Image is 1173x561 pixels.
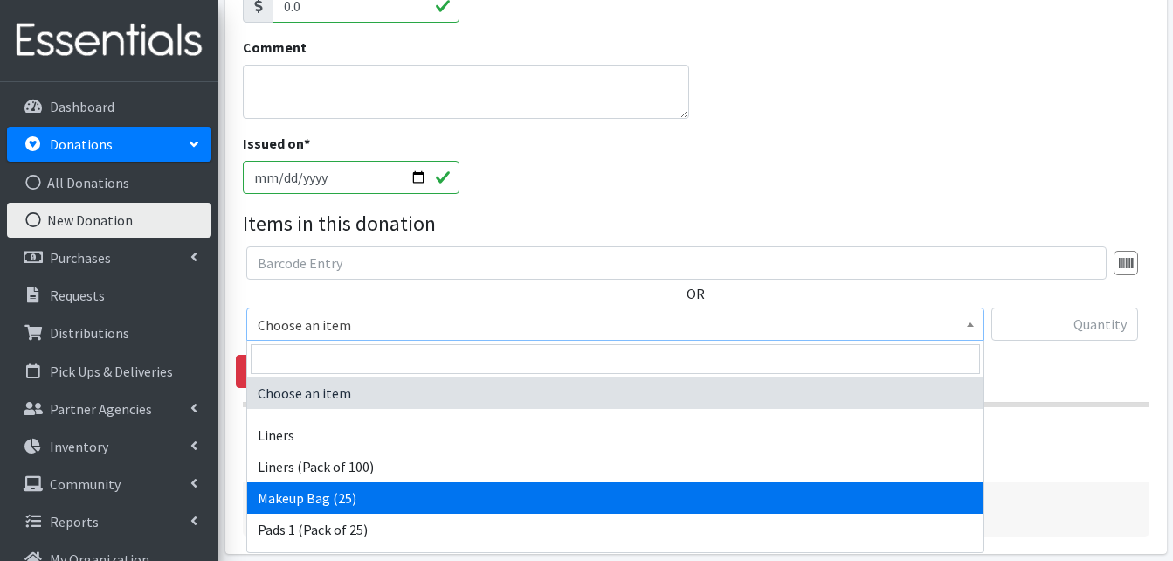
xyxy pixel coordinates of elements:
[50,475,121,493] p: Community
[50,400,152,418] p: Partner Agencies
[7,240,211,275] a: Purchases
[7,315,211,350] a: Distributions
[236,355,323,388] a: Remove
[247,482,983,514] li: Makeup Bag (25)
[991,308,1138,341] input: Quantity
[247,451,983,482] li: Liners (Pack of 100)
[50,363,173,380] p: Pick Ups & Deliveries
[7,203,211,238] a: New Donation
[243,37,307,58] label: Comment
[50,438,108,455] p: Inventory
[50,287,105,304] p: Requests
[247,377,983,409] li: Choose an item
[50,513,99,530] p: Reports
[7,467,211,502] a: Community
[246,246,1107,280] input: Barcode Entry
[7,11,211,70] img: HumanEssentials
[7,278,211,313] a: Requests
[258,313,973,337] span: Choose an item
[304,135,310,152] abbr: required
[243,208,1149,239] legend: Items in this donation
[50,98,114,115] p: Dashboard
[7,504,211,539] a: Reports
[7,391,211,426] a: Partner Agencies
[247,514,983,545] li: Pads 1 (Pack of 25)
[7,89,211,124] a: Dashboard
[247,419,983,451] li: Liners
[7,127,211,162] a: Donations
[50,249,111,267] p: Purchases
[687,283,705,304] label: OR
[246,308,984,341] span: Choose an item
[7,429,211,464] a: Inventory
[7,165,211,200] a: All Donations
[7,354,211,389] a: Pick Ups & Deliveries
[50,324,129,342] p: Distributions
[50,135,113,153] p: Donations
[243,133,310,154] label: Issued on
